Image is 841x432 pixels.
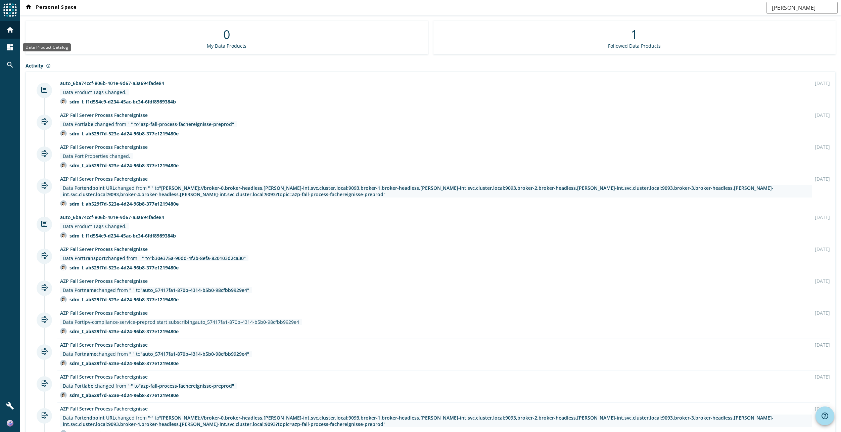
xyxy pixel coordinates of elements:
[60,214,164,220] a: auto_6ba74ccf-806b-401e-9d67-a3a694fade84
[815,246,830,252] div: [DATE]
[84,383,95,389] span: label
[63,185,774,198] span: "[PERSON_NAME]://broker-0.broker-headless.[PERSON_NAME]-int.svc.cluster.local:9093,broker-1.broke...
[60,144,148,150] a: AZP Fall Server Process Fachereignisse
[60,360,67,366] img: avatar
[84,319,195,325] span: lpv-compliance-service-preprod start subscribing
[69,296,179,303] div: sdm_t_ab529f7d-523e-4d24-96b8-377e1219480e
[84,185,115,191] span: endpoint URL
[69,328,179,335] div: sdm_t_ab529f7d-523e-4d24-96b8-377e1219480e
[84,255,106,261] span: transport
[25,4,33,12] mat-icon: home
[63,223,127,229] div: Data Product Tags Changed.
[60,162,67,169] img: avatar
[150,255,246,261] span: "b30e375a-90dd-4f2b-8efa-820103d2ca30"
[23,43,71,51] div: Data Product Catalog
[63,121,234,127] div: Data Port changed from " " to
[69,201,179,207] div: sdm_t_ab529f7d-523e-4d24-96b8-377e1219480e
[6,402,14,410] mat-icon: build
[69,264,179,271] div: sdm_t_ab529f7d-523e-4d24-96b8-377e1219480e
[63,89,127,95] div: Data Product Tags Changed.
[3,3,17,17] img: spoud-logo.svg
[69,392,179,398] div: sdm_t_ab529f7d-523e-4d24-96b8-377e1219480e
[60,98,67,105] img: avatar
[60,392,67,398] img: avatar
[63,185,809,198] div: Data Port changed from " " to
[815,80,830,86] div: [DATE]
[60,296,67,303] img: avatar
[6,61,14,69] mat-icon: search
[60,176,148,182] a: AZP Fall Server Process Fachereignisse
[60,310,148,316] a: AZP Fall Server Process Fachereignisse
[63,383,234,389] div: Data Port changed from " " to
[84,415,115,421] span: endpoint URL
[815,405,830,412] div: [DATE]
[223,26,230,43] div: 0
[815,342,830,348] div: [DATE]
[63,415,809,427] div: Data Port changed from " " to
[815,374,830,380] div: [DATE]
[60,405,148,412] a: AZP Fall Server Process Fachereignisse
[815,310,830,316] div: [DATE]
[69,360,179,366] div: sdm_t_ab529f7d-523e-4d24-96b8-377e1219480e
[60,80,164,86] a: auto_6ba74ccf-806b-401e-9d67-a3a694fade84
[815,176,830,182] div: [DATE]
[60,264,67,271] img: avatar
[60,374,148,380] a: AZP Fall Server Process Fachereignisse
[60,278,148,284] a: AZP Fall Server Process Fachereignisse
[821,412,829,420] mat-icon: help_outline
[69,232,176,239] div: sdm_t_f1d554c9-d234-45ac-bc34-6fdf8989384b
[84,287,96,293] span: name
[60,246,148,252] a: AZP Fall Server Process Fachereignisse
[139,383,234,389] span: "azp-fall-process-fachereignisse-preprod"
[7,420,13,427] img: b90ec6825ccacd87a80894e0f12584ce
[207,43,246,49] div: My Data Products
[84,121,95,127] span: label
[63,415,774,427] span: "[PERSON_NAME]://broker-0.broker-headless.[PERSON_NAME]-int.svc.cluster.local:9093,broker-1.broke...
[60,342,148,348] a: AZP Fall Server Process Fachereignisse
[63,255,246,261] div: Data Port changed from " " to
[60,112,148,118] a: AZP Fall Server Process Fachereignisse
[815,112,830,118] div: [DATE]
[69,162,179,169] div: sdm_t_ab529f7d-523e-4d24-96b8-377e1219480e
[84,351,96,357] span: name
[63,351,249,357] div: Data Port changed from " " to
[815,144,830,150] div: [DATE]
[60,232,67,239] img: avatar
[46,63,51,68] mat-icon: info_outline
[63,287,249,293] div: Data Port changed from " " to
[26,62,836,69] div: Activity
[63,319,299,325] div: Data Port auto_57417fa1-870b-4314-b5b0-98cfbb9929e4
[139,121,234,127] span: "azp-fall-process-fachereignisse-preprod"
[22,2,80,14] button: Personal Space
[60,200,67,207] img: avatar
[815,278,830,284] div: [DATE]
[69,130,179,137] div: sdm_t_ab529f7d-523e-4d24-96b8-377e1219480e
[140,287,249,293] span: "auto_57417fa1-870b-4314-b5b0-98cfbb9929e4"
[60,130,67,137] img: avatar
[631,26,638,43] div: 1
[6,26,14,34] mat-icon: home
[140,351,249,357] span: "auto_57417fa1-870b-4314-b5b0-98cfbb9929e4"
[60,328,67,335] img: avatar
[25,4,77,12] span: Personal Space
[608,43,661,49] div: Followed Data Products
[6,43,14,51] mat-icon: dashboard
[63,153,130,159] div: Data Port Properties changed.
[69,98,176,105] div: sdm_t_f1d554c9-d234-45ac-bc34-6fdf8989384b
[815,214,830,220] div: [DATE]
